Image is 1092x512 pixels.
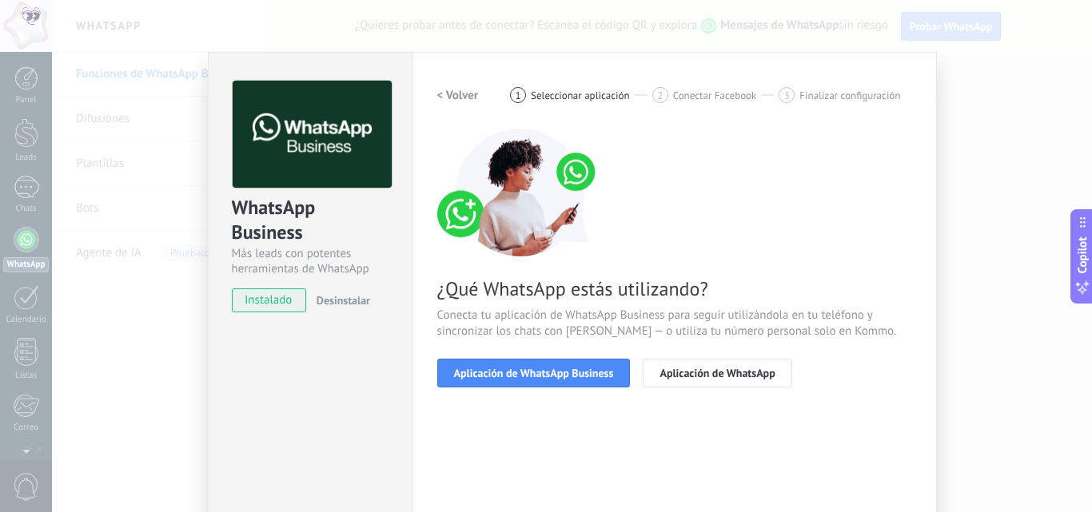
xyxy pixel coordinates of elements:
span: Desinstalar [317,293,370,308]
span: 1 [516,89,521,102]
span: 3 [784,89,790,102]
span: Aplicación de WhatsApp Business [454,367,614,379]
span: Conecta tu aplicación de WhatsApp Business para seguir utilizándola en tu teléfono y sincronizar ... [437,308,912,339]
span: 2 [657,89,663,102]
span: instalado [233,288,305,312]
span: Seleccionar aplicación [531,89,630,101]
button: Aplicación de WhatsApp [643,359,791,387]
div: WhatsApp Business [232,195,389,246]
span: ¿Qué WhatsApp estás utilizando? [437,276,912,301]
span: Aplicación de WhatsApp [660,367,775,379]
h2: < Volver [437,88,479,103]
button: Aplicación de WhatsApp Business [437,359,631,387]
span: Copilot [1074,236,1090,273]
span: Finalizar configuración [799,89,900,101]
button: < Volver [437,81,479,109]
button: Desinstalar [310,288,370,312]
div: Más leads con potentes herramientas de WhatsApp [232,246,389,276]
img: logo_main.png [233,81,392,189]
img: connect number [437,129,605,256]
span: Conectar Facebook [673,89,757,101]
